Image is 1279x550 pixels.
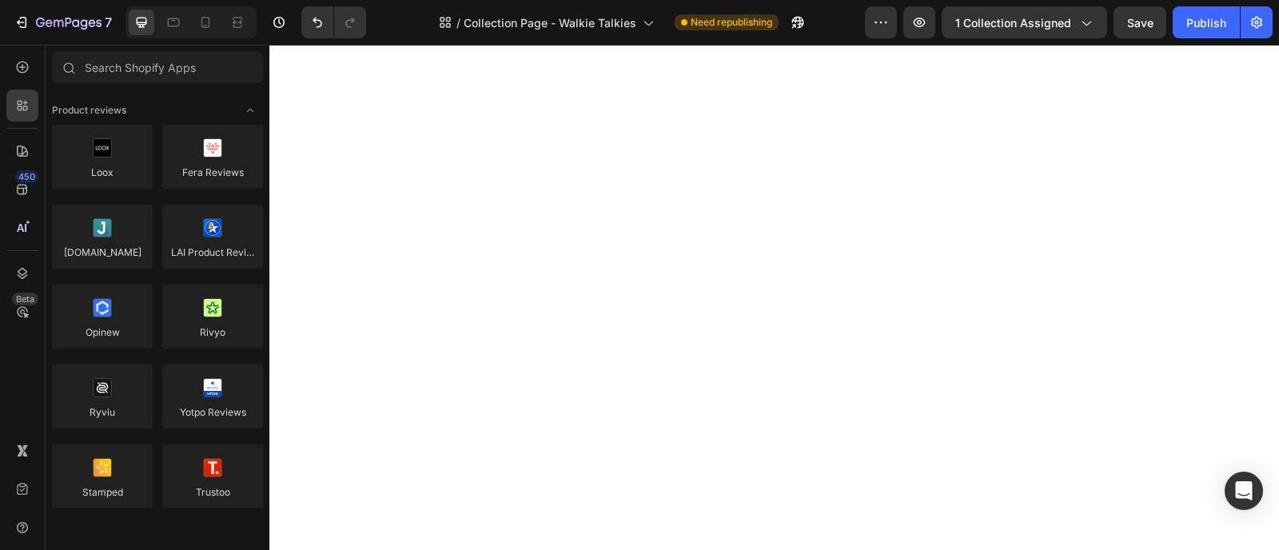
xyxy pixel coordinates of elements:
[1186,14,1226,31] div: Publish
[691,15,772,30] span: Need republishing
[1114,6,1166,38] button: Save
[1173,6,1240,38] button: Publish
[955,14,1071,31] span: 1 collection assigned
[464,14,636,31] span: Collection Page - Walkie Talkies
[269,45,1279,550] iframe: Design area
[237,98,263,123] span: Toggle open
[52,103,126,118] span: Product reviews
[105,13,112,32] p: 7
[12,293,38,305] div: Beta
[301,6,366,38] div: Undo/Redo
[6,6,119,38] button: 7
[1225,472,1263,510] div: Open Intercom Messenger
[15,170,38,183] div: 450
[456,14,460,31] span: /
[52,51,263,83] input: Search Shopify Apps
[1127,16,1153,30] span: Save
[942,6,1107,38] button: 1 collection assigned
